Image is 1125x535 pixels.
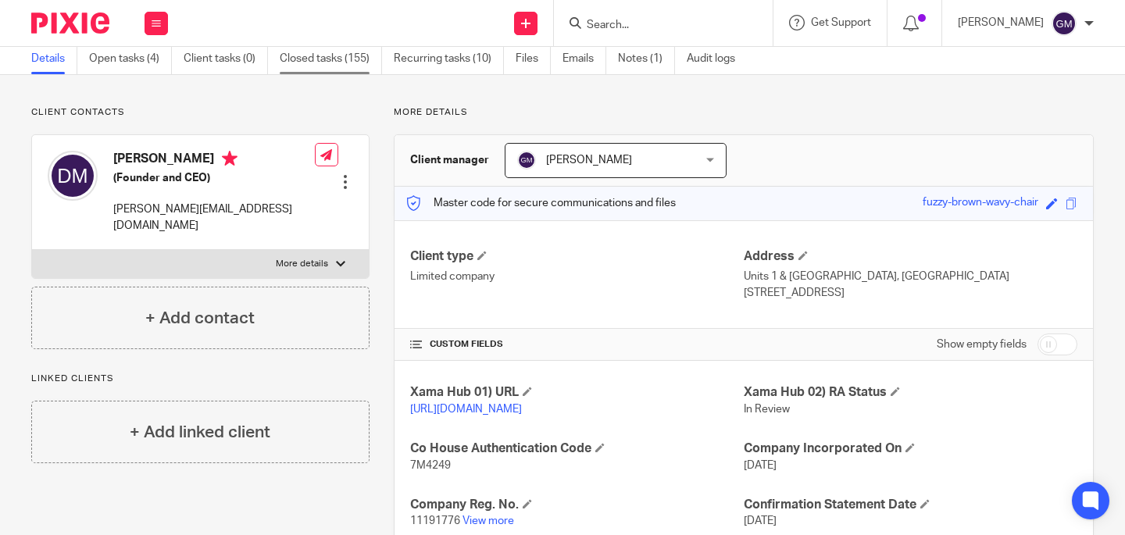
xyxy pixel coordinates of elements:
img: svg%3E [48,151,98,201]
h4: Xama Hub 02) RA Status [744,384,1077,401]
a: View more [462,515,514,526]
h4: Co House Authentication Code [410,440,744,457]
h4: Confirmation Statement Date [744,497,1077,513]
p: Client contacts [31,106,370,119]
span: Get Support [811,17,871,28]
a: Notes (1) [618,44,675,74]
a: Emails [562,44,606,74]
a: Client tasks (0) [184,44,268,74]
h4: [PERSON_NAME] [113,151,315,170]
p: More details [276,258,328,270]
a: Details [31,44,77,74]
p: Units 1 & [GEOGRAPHIC_DATA], [GEOGRAPHIC_DATA] [744,269,1077,284]
h3: Client manager [410,152,489,168]
h4: + Add contact [145,306,255,330]
div: fuzzy-brown-wavy-chair [923,194,1038,212]
h4: Address [744,248,1077,265]
a: Files [516,44,551,74]
p: Linked clients [31,373,370,385]
p: Master code for secure communications and files [406,195,676,211]
h4: Client type [410,248,744,265]
img: Pixie [31,12,109,34]
h4: CUSTOM FIELDS [410,338,744,351]
h4: + Add linked client [130,420,270,444]
span: [DATE] [744,460,777,471]
span: In Review [744,404,790,415]
span: [DATE] [744,515,777,526]
h4: Xama Hub 01) URL [410,384,744,401]
label: Show empty fields [937,337,1027,352]
span: 7M4249 [410,460,451,471]
a: Audit logs [687,44,747,74]
h5: (Founder and CEO) [113,170,315,186]
p: More details [394,106,1094,119]
span: [PERSON_NAME] [546,155,632,166]
p: Limited company [410,269,744,284]
p: [STREET_ADDRESS] [744,285,1077,301]
p: [PERSON_NAME] [958,15,1044,30]
img: svg%3E [1052,11,1077,36]
h4: Company Incorporated On [744,440,1077,457]
p: [PERSON_NAME][EMAIL_ADDRESS][DOMAIN_NAME] [113,202,315,234]
h4: Company Reg. No. [410,497,744,513]
a: Recurring tasks (10) [394,44,504,74]
a: [URL][DOMAIN_NAME] [410,404,522,415]
img: svg%3E [517,151,536,169]
input: Search [585,19,726,33]
i: Primary [222,151,237,166]
span: 11191776 [410,515,460,526]
a: Closed tasks (155) [280,44,382,74]
a: Open tasks (4) [89,44,172,74]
